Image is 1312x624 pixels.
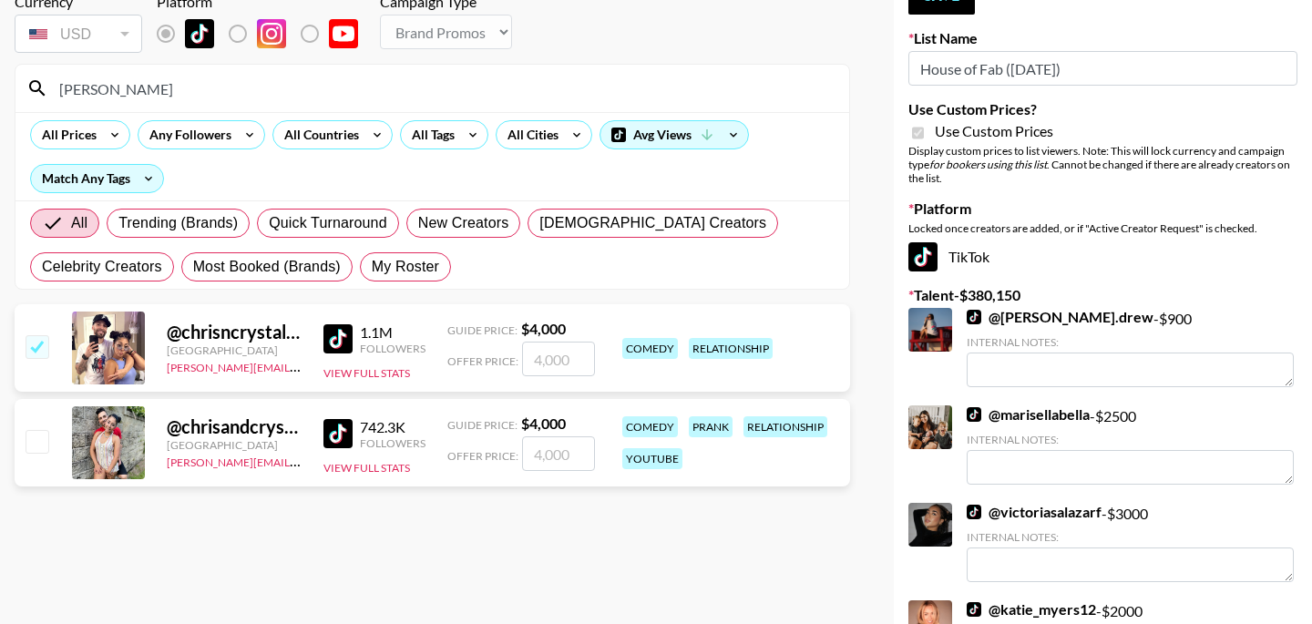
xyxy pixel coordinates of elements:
[323,419,353,448] img: TikTok
[689,416,733,437] div: prank
[967,308,1153,326] a: @[PERSON_NAME].drew
[118,212,238,234] span: Trending (Brands)
[48,74,838,103] input: Search by User Name
[15,11,142,56] div: Currency is locked to USD
[967,602,981,617] img: TikTok
[167,357,523,374] a: [PERSON_NAME][EMAIL_ADDRESS][PERSON_NAME][DOMAIN_NAME]
[71,212,87,234] span: All
[622,448,682,469] div: youtube
[447,449,518,463] span: Offer Price:
[622,416,678,437] div: comedy
[497,121,562,148] div: All Cities
[323,366,410,380] button: View Full Stats
[360,323,425,342] div: 1.1M
[372,256,439,278] span: My Roster
[323,461,410,475] button: View Full Stats
[167,438,302,452] div: [GEOGRAPHIC_DATA]
[967,503,1294,582] div: - $ 3000
[167,415,302,438] div: @ chrisandcrystal1
[447,418,518,432] span: Guide Price:
[539,212,766,234] span: [DEMOGRAPHIC_DATA] Creators
[18,18,138,50] div: USD
[401,121,458,148] div: All Tags
[31,121,100,148] div: All Prices
[323,324,353,353] img: TikTok
[908,221,1297,235] div: Locked once creators are added, or if "Active Creator Request" is checked.
[908,100,1297,118] label: Use Custom Prices?
[167,321,302,343] div: @ chrisncrystal14
[908,199,1297,218] label: Platform
[138,121,235,148] div: Any Followers
[967,308,1294,387] div: - $ 900
[521,320,566,337] strong: $ 4,000
[360,436,425,450] div: Followers
[157,15,373,53] div: List locked to TikTok.
[929,158,1047,171] em: for bookers using this list
[967,530,1294,544] div: Internal Notes:
[967,433,1294,446] div: Internal Notes:
[689,338,773,359] div: relationship
[447,354,518,368] span: Offer Price:
[908,242,1297,271] div: TikTok
[167,452,523,469] a: [PERSON_NAME][EMAIL_ADDRESS][PERSON_NAME][DOMAIN_NAME]
[167,343,302,357] div: [GEOGRAPHIC_DATA]
[967,405,1090,424] a: @marisellabella
[967,405,1294,485] div: - $ 2500
[269,212,387,234] span: Quick Turnaround
[185,19,214,48] img: TikTok
[522,342,595,376] input: 4,000
[622,338,678,359] div: comedy
[447,323,518,337] span: Guide Price:
[522,436,595,471] input: 4,000
[967,600,1096,619] a: @katie_myers12
[418,212,509,234] span: New Creators
[908,286,1297,304] label: Talent - $ 380,150
[521,414,566,432] strong: $ 4,000
[273,121,363,148] div: All Countries
[967,310,981,324] img: TikTok
[257,19,286,48] img: Instagram
[908,144,1297,185] div: Display custom prices to list viewers. Note: This will lock currency and campaign type . Cannot b...
[935,122,1053,140] span: Use Custom Prices
[42,256,162,278] span: Celebrity Creators
[600,121,748,148] div: Avg Views
[908,242,938,271] img: TikTok
[193,256,341,278] span: Most Booked (Brands)
[329,19,358,48] img: YouTube
[967,505,981,519] img: TikTok
[31,165,163,192] div: Match Any Tags
[967,407,981,422] img: TikTok
[967,503,1102,521] a: @victoriasalazarf
[360,418,425,436] div: 742.3K
[743,416,827,437] div: relationship
[908,29,1297,47] label: List Name
[360,342,425,355] div: Followers
[967,335,1294,349] div: Internal Notes:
